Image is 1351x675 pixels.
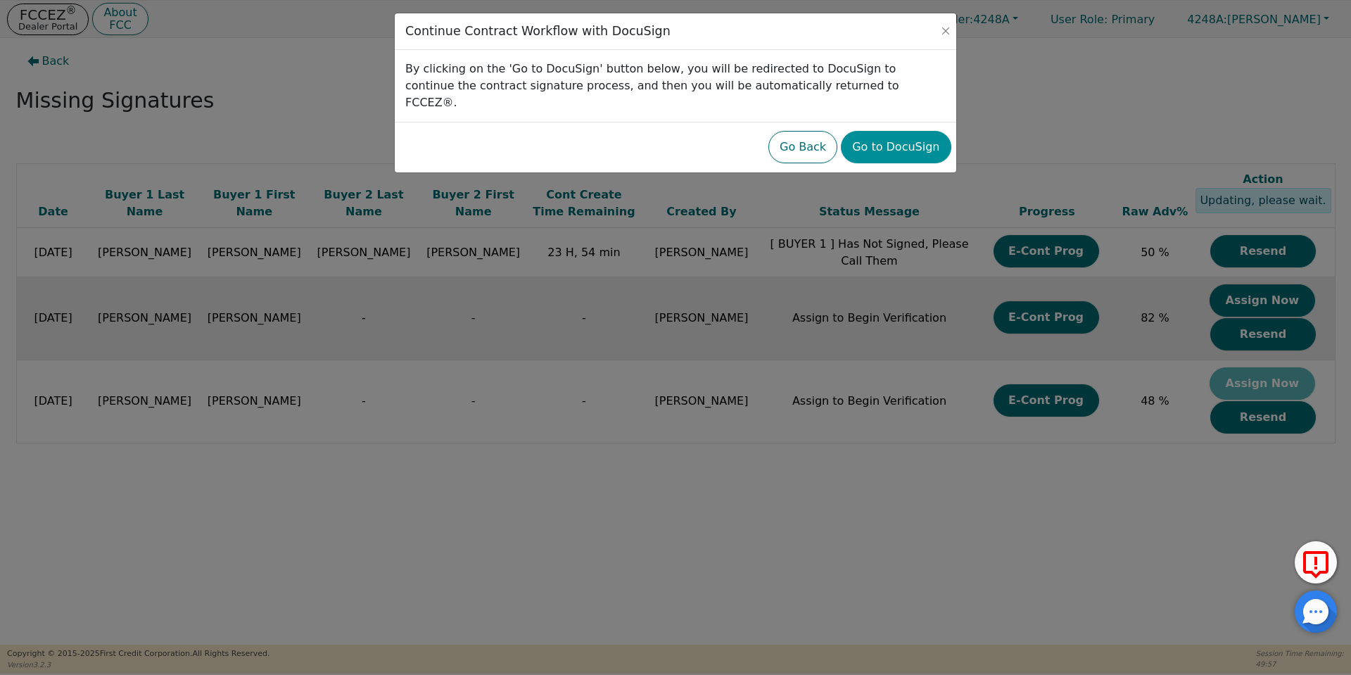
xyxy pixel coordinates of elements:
[405,61,946,111] p: By clicking on the 'Go to DocuSign' button below, you will be redirected to DocuSign to continue ...
[841,131,951,163] button: Go to DocuSign
[405,24,671,39] h3: Continue Contract Workflow with DocuSign
[939,24,953,38] button: Close
[1295,541,1337,583] button: Report Error to FCC
[768,131,837,163] button: Go Back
